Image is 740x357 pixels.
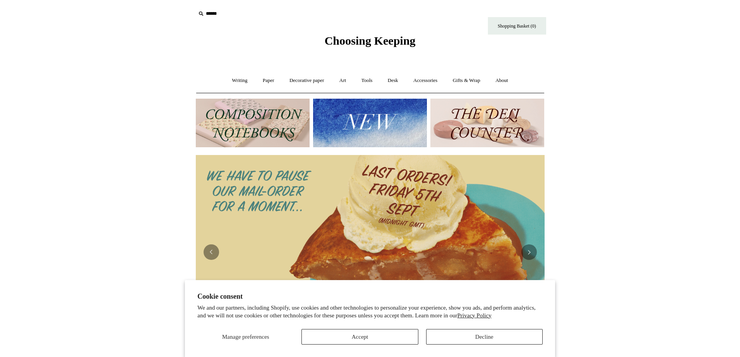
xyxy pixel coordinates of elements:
button: Previous [204,244,219,260]
a: Desk [381,70,405,91]
img: 2025 New Website coming soon.png__PID:95e867f5-3b87-426e-97a5-a534fe0a3431 [196,155,545,349]
span: Choosing Keeping [324,34,415,47]
a: Privacy Policy [457,312,491,319]
img: New.jpg__PID:f73bdf93-380a-4a35-bcfe-7823039498e1 [313,99,427,147]
img: The Deli Counter [430,99,544,147]
button: Manage preferences [197,329,294,345]
button: Accept [301,329,418,345]
button: Decline [426,329,543,345]
a: Writing [225,70,254,91]
button: Next [521,244,537,260]
a: Gifts & Wrap [446,70,487,91]
a: Paper [256,70,281,91]
p: We and our partners, including Shopify, use cookies and other technologies to personalize your ex... [197,304,543,319]
a: Tools [354,70,380,91]
a: Art [333,70,353,91]
span: Manage preferences [222,334,269,340]
a: About [488,70,515,91]
img: 202302 Composition ledgers.jpg__PID:69722ee6-fa44-49dd-a067-31375e5d54ec [196,99,310,147]
a: Shopping Basket (0) [488,17,546,35]
h2: Cookie consent [197,293,543,301]
a: Decorative paper [282,70,331,91]
a: Accessories [406,70,444,91]
a: Choosing Keeping [324,40,415,46]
